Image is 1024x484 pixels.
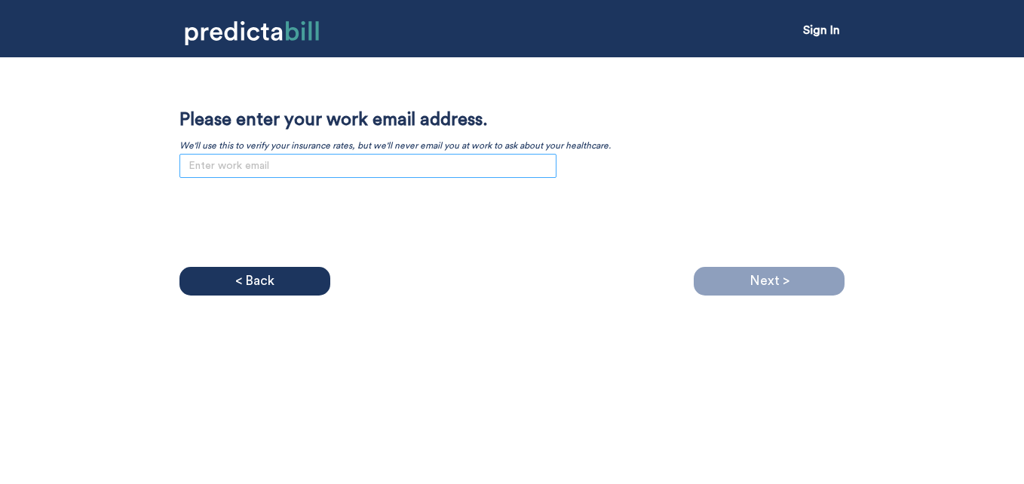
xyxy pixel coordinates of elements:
[750,270,789,293] p: Next >
[179,139,611,152] p: We'll use this to verify your insurance rates, but we'll never email you at work to ask about you...
[179,154,556,178] input: Enter work email
[803,24,840,36] a: Sign In
[235,270,274,293] p: < Back
[179,109,611,132] p: Please enter your work email address.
